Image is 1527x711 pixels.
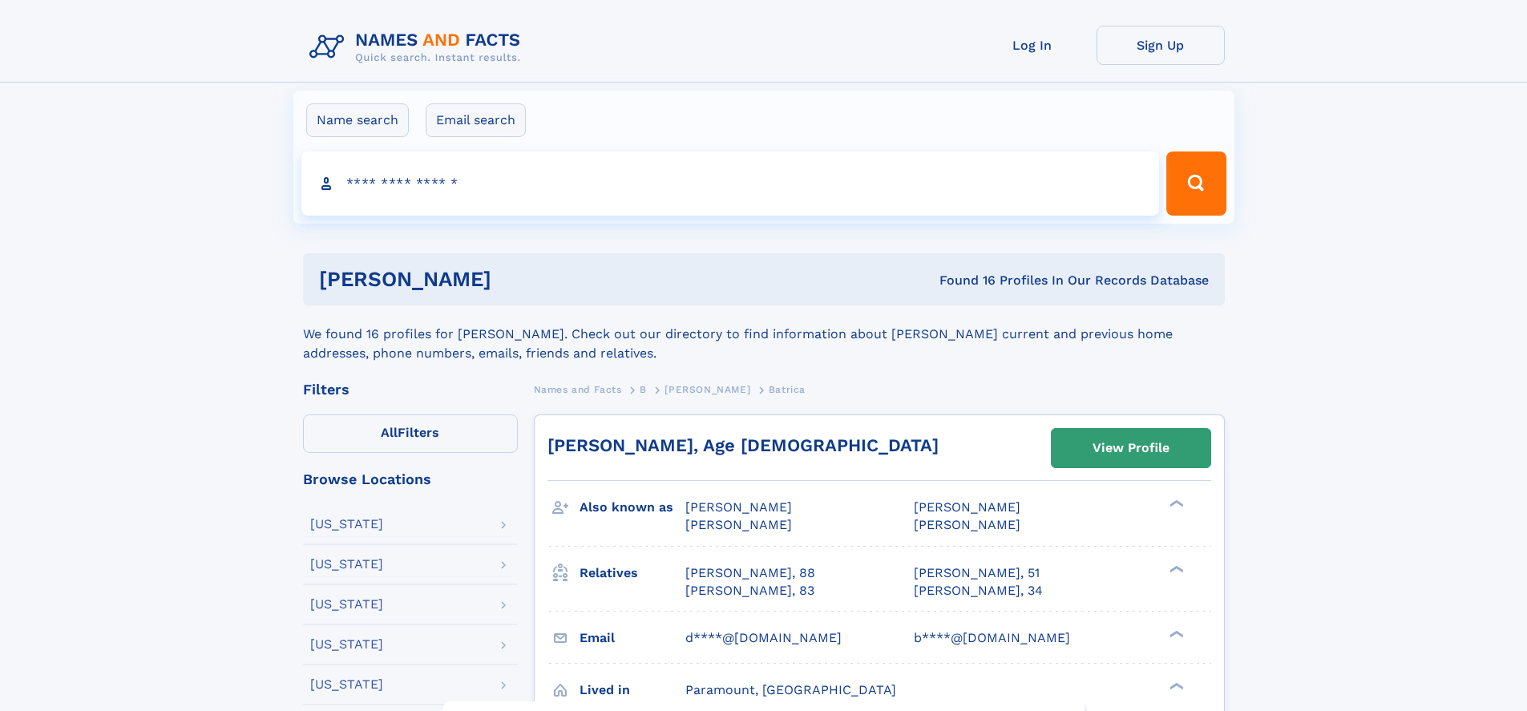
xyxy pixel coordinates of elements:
[665,384,750,395] span: [PERSON_NAME]
[685,564,815,582] a: [PERSON_NAME], 88
[580,494,685,521] h3: Also known as
[534,379,622,399] a: Names and Facts
[1097,26,1225,65] a: Sign Up
[1052,429,1210,467] a: View Profile
[1165,681,1185,691] div: ❯
[914,582,1043,600] a: [PERSON_NAME], 34
[640,379,647,399] a: B
[968,26,1097,65] a: Log In
[310,598,383,611] div: [US_STATE]
[580,560,685,587] h3: Relatives
[685,499,792,515] span: [PERSON_NAME]
[665,379,750,399] a: [PERSON_NAME]
[1165,628,1185,639] div: ❯
[640,384,647,395] span: B
[310,638,383,651] div: [US_STATE]
[914,564,1040,582] a: [PERSON_NAME], 51
[301,151,1160,216] input: search input
[303,414,518,453] label: Filters
[1166,151,1226,216] button: Search Button
[306,103,409,137] label: Name search
[310,558,383,571] div: [US_STATE]
[685,517,792,532] span: [PERSON_NAME]
[769,384,806,395] span: Batrica
[715,272,1209,289] div: Found 16 Profiles In Our Records Database
[914,517,1020,532] span: [PERSON_NAME]
[426,103,526,137] label: Email search
[303,26,534,69] img: Logo Names and Facts
[1165,564,1185,574] div: ❯
[1093,430,1169,467] div: View Profile
[547,435,939,455] a: [PERSON_NAME], Age [DEMOGRAPHIC_DATA]
[580,677,685,704] h3: Lived in
[303,305,1225,363] div: We found 16 profiles for [PERSON_NAME]. Check out our directory to find information about [PERSON...
[310,678,383,691] div: [US_STATE]
[381,425,398,440] span: All
[310,518,383,531] div: [US_STATE]
[914,499,1020,515] span: [PERSON_NAME]
[580,624,685,652] h3: Email
[1165,499,1185,509] div: ❯
[303,472,518,487] div: Browse Locations
[319,269,716,289] h1: [PERSON_NAME]
[685,582,814,600] a: [PERSON_NAME], 83
[685,682,896,697] span: Paramount, [GEOGRAPHIC_DATA]
[303,382,518,397] div: Filters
